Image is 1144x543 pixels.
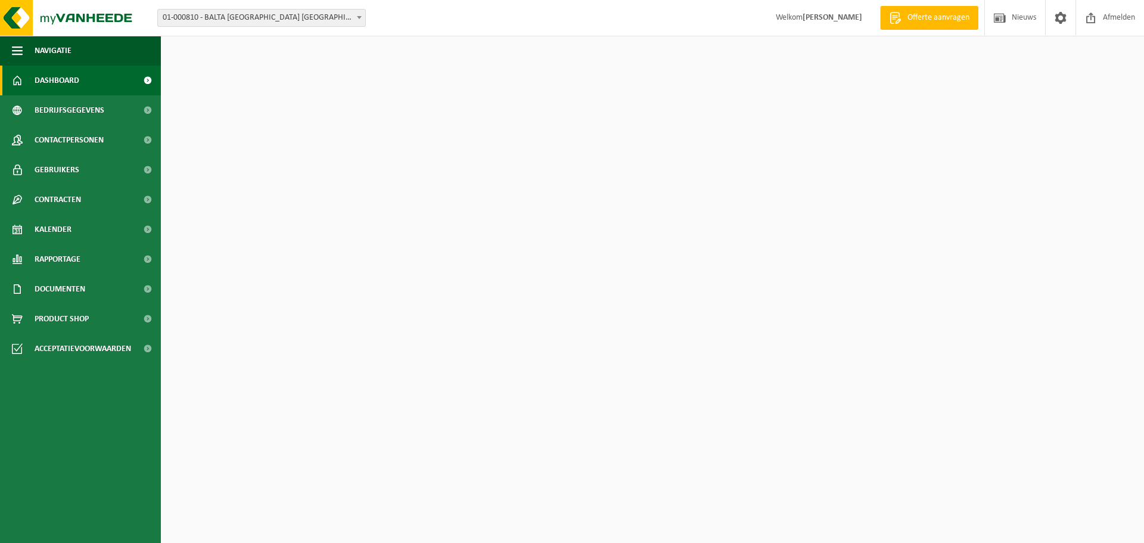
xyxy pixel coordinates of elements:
[880,6,978,30] a: Offerte aanvragen
[35,334,131,364] span: Acceptatievoorwaarden
[35,95,104,125] span: Bedrijfsgegevens
[157,9,366,27] span: 01-000810 - BALTA OUDENAARDE NV - OUDENAARDE
[35,215,71,244] span: Kalender
[35,155,79,185] span: Gebruikers
[35,66,79,95] span: Dashboard
[904,12,972,24] span: Offerte aanvragen
[803,13,862,22] strong: [PERSON_NAME]
[158,10,365,26] span: 01-000810 - BALTA OUDENAARDE NV - OUDENAARDE
[35,36,71,66] span: Navigatie
[35,304,89,334] span: Product Shop
[35,274,85,304] span: Documenten
[35,244,80,274] span: Rapportage
[35,125,104,155] span: Contactpersonen
[35,185,81,215] span: Contracten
